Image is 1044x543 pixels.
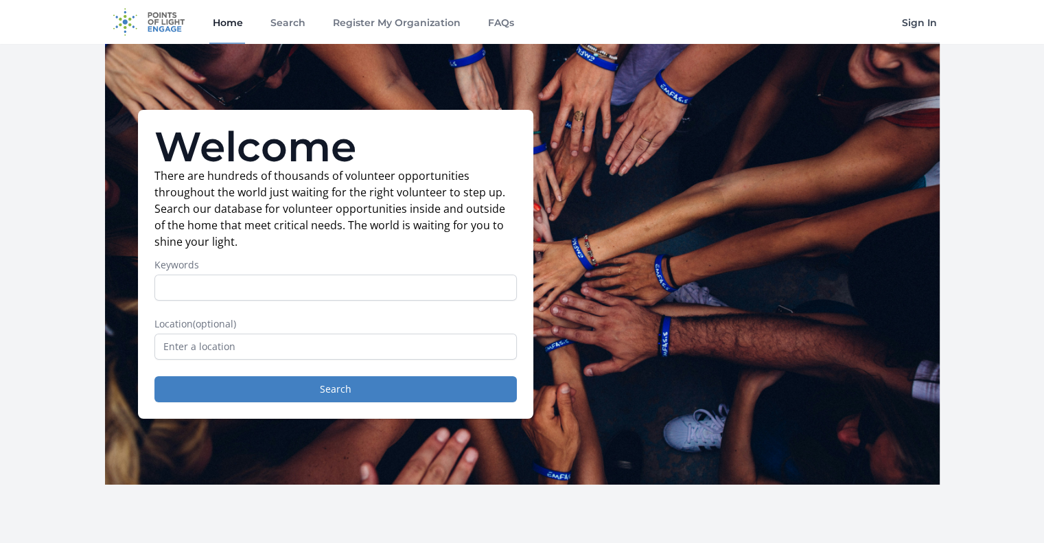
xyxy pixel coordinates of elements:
input: Enter a location [154,334,517,360]
button: Search [154,376,517,402]
span: (optional) [193,317,236,330]
label: Keywords [154,258,517,272]
label: Location [154,317,517,331]
p: There are hundreds of thousands of volunteer opportunities throughout the world just waiting for ... [154,167,517,250]
h1: Welcome [154,126,517,167]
